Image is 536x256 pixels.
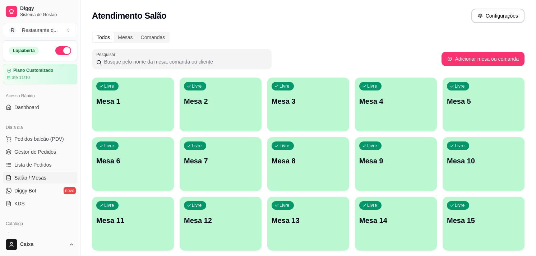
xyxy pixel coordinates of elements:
[14,232,34,239] span: Produtos
[180,78,262,131] button: LivreMesa 2
[471,9,525,23] button: Configurações
[114,32,137,42] div: Mesas
[443,197,525,251] button: LivreMesa 15
[443,78,525,131] button: LivreMesa 5
[92,197,174,251] button: LivreMesa 11
[3,122,77,133] div: Dia a dia
[279,83,290,89] p: Livre
[279,143,290,149] p: Livre
[9,27,16,34] span: R
[14,148,56,155] span: Gestor de Pedidos
[14,200,25,207] span: KDS
[447,156,520,166] p: Mesa 10
[3,159,77,171] a: Lista de Pedidos
[92,137,174,191] button: LivreMesa 6
[192,203,202,208] p: Livre
[367,203,377,208] p: Livre
[102,58,267,65] input: Pesquisar
[3,90,77,102] div: Acesso Rápido
[279,203,290,208] p: Livre
[267,197,349,251] button: LivreMesa 13
[20,241,66,248] span: Caixa
[9,47,39,55] div: Loja aberta
[14,161,52,168] span: Lista de Pedidos
[367,83,377,89] p: Livre
[55,46,71,55] button: Alterar Status
[355,197,437,251] button: LivreMesa 14
[104,143,114,149] p: Livre
[184,96,257,106] p: Mesa 2
[14,135,64,143] span: Pedidos balcão (PDV)
[3,236,77,253] button: Caixa
[12,75,30,80] article: até 11/10
[180,137,262,191] button: LivreMesa 7
[267,137,349,191] button: LivreMesa 8
[192,83,202,89] p: Livre
[455,83,465,89] p: Livre
[13,68,53,73] article: Plano Customizado
[267,78,349,131] button: LivreMesa 3
[442,52,525,66] button: Adicionar mesa ou comanda
[192,143,202,149] p: Livre
[359,156,433,166] p: Mesa 9
[20,5,74,12] span: Diggy
[14,104,39,111] span: Dashboard
[455,203,465,208] p: Livre
[3,185,77,196] a: Diggy Botnovo
[92,10,166,22] h2: Atendimento Salão
[367,143,377,149] p: Livre
[3,146,77,158] a: Gestor de Pedidos
[272,215,345,225] p: Mesa 13
[355,137,437,191] button: LivreMesa 9
[104,83,114,89] p: Livre
[22,27,58,34] div: Restaurante d ...
[3,218,77,229] div: Catálogo
[443,137,525,191] button: LivreMesa 10
[137,32,169,42] div: Comandas
[96,96,170,106] p: Mesa 1
[272,96,345,106] p: Mesa 3
[96,156,170,166] p: Mesa 6
[96,215,170,225] p: Mesa 11
[3,102,77,113] a: Dashboard
[3,198,77,209] a: KDS
[3,64,77,84] a: Plano Customizadoaté 11/10
[3,23,77,37] button: Select a team
[92,78,174,131] button: LivreMesa 1
[3,3,77,20] a: DiggySistema de Gestão
[447,96,520,106] p: Mesa 5
[272,156,345,166] p: Mesa 8
[14,174,46,181] span: Salão / Mesas
[96,51,118,57] label: Pesquisar
[355,78,437,131] button: LivreMesa 4
[20,12,74,18] span: Sistema de Gestão
[14,187,36,194] span: Diggy Bot
[3,172,77,183] a: Salão / Mesas
[93,32,114,42] div: Todos
[455,143,465,149] p: Livre
[180,197,262,251] button: LivreMesa 12
[3,133,77,145] button: Pedidos balcão (PDV)
[104,203,114,208] p: Livre
[359,96,433,106] p: Mesa 4
[184,215,257,225] p: Mesa 12
[359,215,433,225] p: Mesa 14
[3,229,77,241] a: Produtos
[184,156,257,166] p: Mesa 7
[447,215,520,225] p: Mesa 15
